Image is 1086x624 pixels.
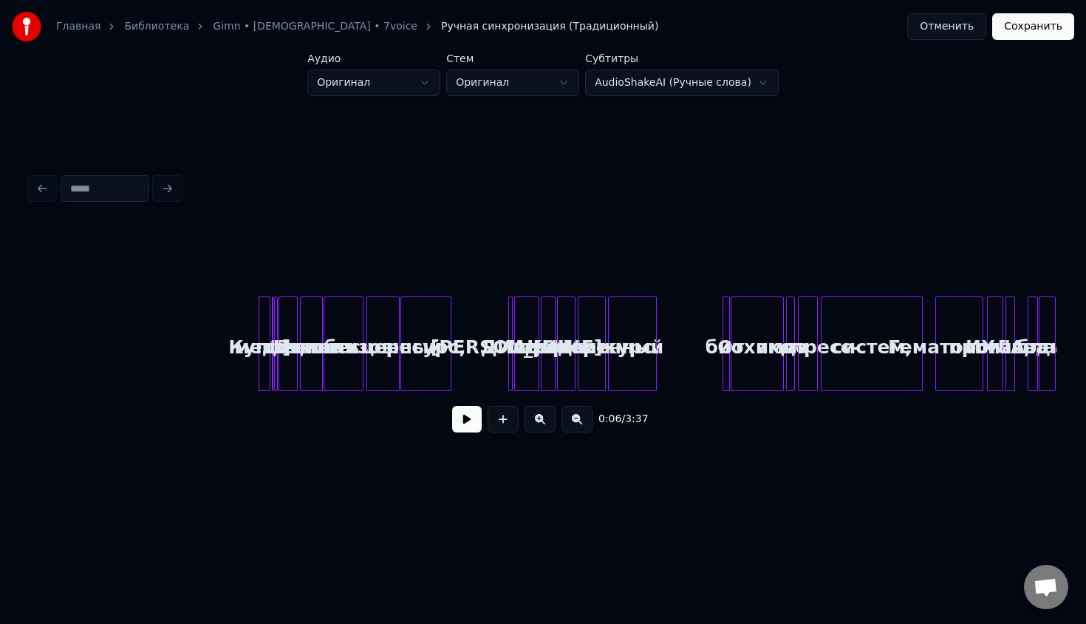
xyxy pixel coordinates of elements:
a: Библиотека [124,19,189,34]
img: youka [12,12,41,41]
span: Ручная синхронизация (Традиционный) [441,19,658,34]
label: Субтитры [585,53,779,64]
nav: breadcrumb [56,19,658,34]
a: Главная [56,19,100,34]
span: 3:37 [625,412,648,427]
button: Отменить [907,13,986,40]
button: Сохранить [992,13,1074,40]
div: Открытый чат [1024,565,1068,609]
div: / [598,412,634,427]
label: Аудио [307,53,440,64]
label: Стем [446,53,579,64]
a: Gimn • [DEMOGRAPHIC_DATA] • 7voice [213,19,417,34]
span: 0:06 [598,412,621,427]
